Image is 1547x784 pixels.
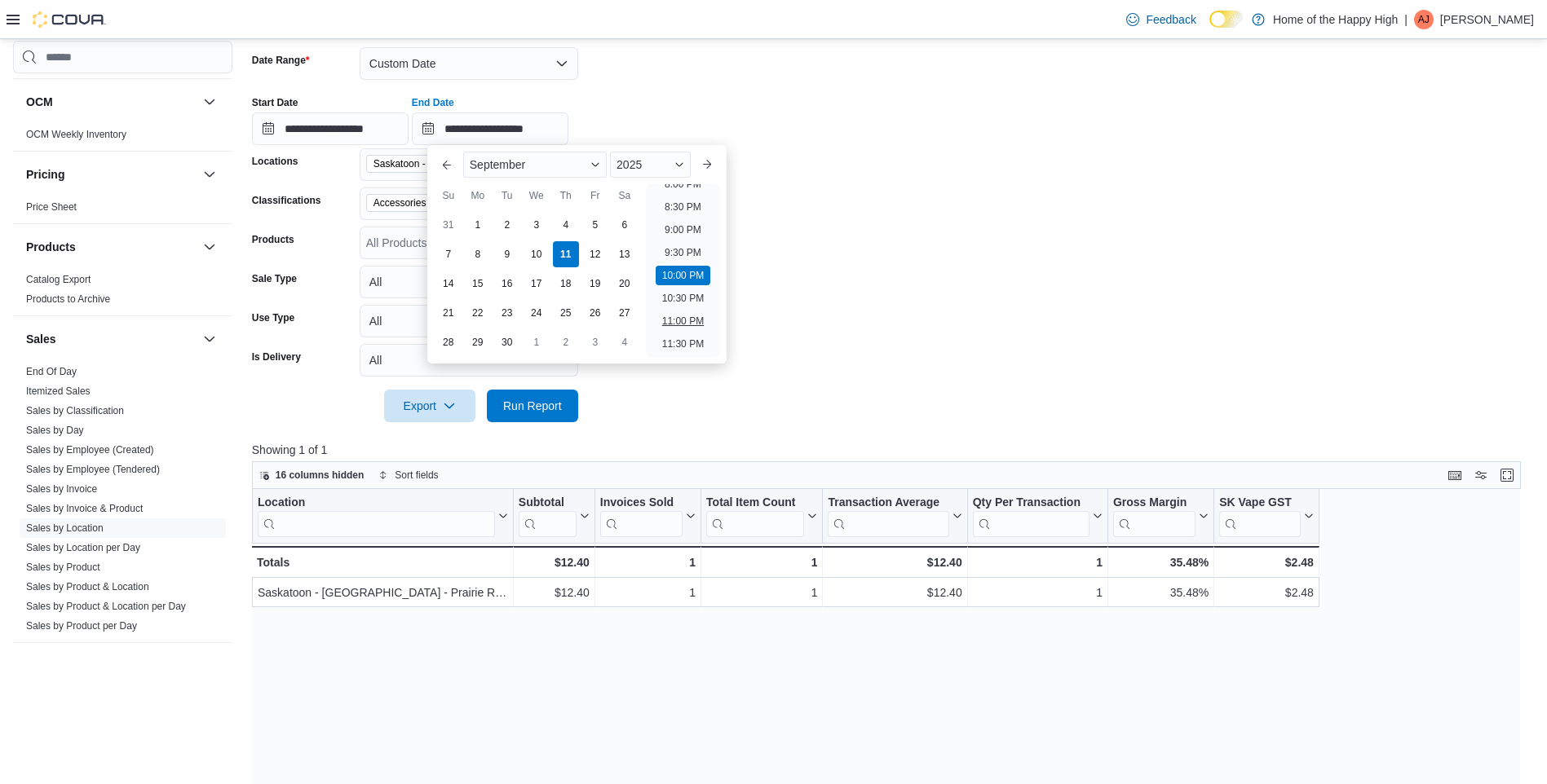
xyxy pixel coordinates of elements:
[33,11,106,28] img: Cova
[435,183,462,209] div: Su
[435,300,462,326] div: day-21
[519,496,577,511] div: Subtotal
[258,496,508,537] button: Location
[828,553,961,572] div: $12.40
[435,271,462,297] div: day-14
[26,443,154,456] span: Sales by Employee (Created)
[706,583,817,602] div: 1
[1120,3,1202,36] a: Feedback
[494,271,520,297] div: day-16
[26,94,197,110] button: OCM
[524,271,550,297] div: day-17
[463,152,607,178] div: Button. Open the month selector. September is currently selected.
[366,155,521,173] span: Saskatoon - Stonebridge - Prairie Records
[26,166,64,183] h3: Pricing
[200,329,219,349] button: Sales
[13,197,232,223] div: Pricing
[252,194,321,207] label: Classifications
[13,125,232,151] div: OCM
[26,658,58,674] h3: Taxes
[494,212,520,238] div: day-2
[26,331,56,347] h3: Sales
[612,241,638,267] div: day-13
[435,329,462,355] div: day-28
[706,496,817,537] button: Total Item Count
[26,522,104,535] span: Sales by Location
[494,329,520,355] div: day-30
[1113,583,1209,602] div: 35.48%
[26,166,197,183] button: Pricing
[1113,496,1209,537] button: Gross Margin
[26,483,97,495] a: Sales by Invoice
[612,300,638,326] div: day-27
[1440,10,1534,29] p: [PERSON_NAME]
[519,553,590,572] div: $12.40
[828,496,948,511] div: Transaction Average
[360,266,578,298] button: All
[494,300,520,326] div: day-23
[553,212,579,238] div: day-4
[26,482,97,496] span: Sales by Invoice
[465,300,491,326] div: day-22
[26,274,91,285] a: Catalog Export
[465,329,491,355] div: day-29
[524,241,550,267] div: day-10
[26,503,143,514] a: Sales by Invoice & Product
[412,112,568,145] input: Press the down key to enter a popover containing a calendar. Press the escape key to close the po...
[434,210,639,357] div: September, 2025
[26,541,140,554] span: Sales by Location per Day
[360,47,578,80] button: Custom Date
[252,272,297,285] label: Sale Type
[600,496,683,537] div: Invoices Sold
[600,553,696,572] div: 1
[435,212,462,238] div: day-31
[26,620,137,632] a: Sales by Product per Day
[519,496,590,537] button: Subtotal
[1219,496,1314,537] button: SK Vape GST
[1219,496,1301,511] div: SK Vape GST
[828,583,961,602] div: $12.40
[524,300,550,326] div: day-24
[26,601,186,612] a: Sales by Product & Location per Day
[1273,10,1398,29] p: Home of the Happy High
[582,271,608,297] div: day-19
[553,241,579,267] div: day-11
[360,344,578,377] button: All
[658,174,708,194] li: 8:00 PM
[412,96,454,109] label: End Date
[26,600,186,613] span: Sales by Product & Location per Day
[524,212,550,238] div: day-3
[1418,10,1430,29] span: AJ
[372,465,444,485] button: Sort fields
[646,184,720,357] ul: Time
[582,329,608,355] div: day-3
[494,183,520,209] div: Tu
[1219,583,1314,602] div: $2.48
[494,241,520,267] div: day-9
[258,496,495,537] div: Location
[1113,496,1196,511] div: Gross Margin
[26,581,149,592] a: Sales by Product & Location
[26,293,110,305] a: Products to Archive
[1219,496,1301,537] div: SK Vape GST
[26,561,100,574] span: Sales by Product
[26,273,91,286] span: Catalog Export
[252,112,409,145] input: Press the down key to open a popover containing a calendar.
[394,390,466,422] span: Export
[26,201,77,213] a: Price Sheet
[434,152,460,178] button: Previous Month
[1414,10,1434,29] div: Aaron Jackson-Angus
[656,266,710,285] li: 10:00 PM
[252,233,294,246] label: Products
[26,128,126,141] span: OCM Weekly Inventory
[828,496,961,537] button: Transaction Average
[200,656,219,676] button: Taxes
[200,165,219,184] button: Pricing
[26,542,140,553] a: Sales by Location per Day
[1497,465,1517,485] button: Enter fullscreen
[658,243,708,262] li: 9:30 PM
[257,553,508,572] div: Totals
[26,365,77,378] span: End Of Day
[26,404,124,417] span: Sales by Classification
[694,152,720,178] button: Next month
